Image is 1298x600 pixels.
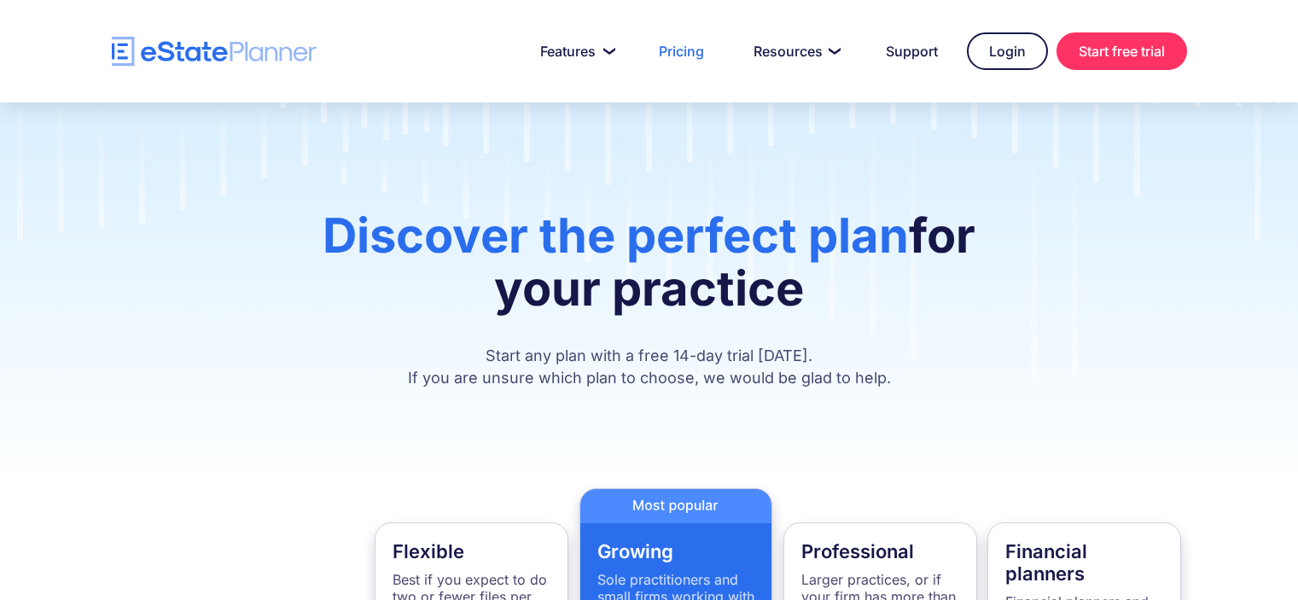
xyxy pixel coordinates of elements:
[865,34,958,68] a: Support
[597,540,755,562] h4: Growing
[520,34,630,68] a: Features
[638,34,725,68] a: Pricing
[112,37,317,67] a: home
[1005,540,1163,585] h4: Financial planners
[393,540,550,562] h4: Flexible
[733,34,857,68] a: Resources
[285,209,1013,332] h1: for your practice
[1056,32,1187,70] a: Start free trial
[285,345,1013,389] p: Start any plan with a free 14-day trial [DATE]. If you are unsure which plan to choose, we would ...
[323,207,909,265] span: Discover the perfect plan
[801,540,959,562] h4: Professional
[967,32,1048,70] a: Login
